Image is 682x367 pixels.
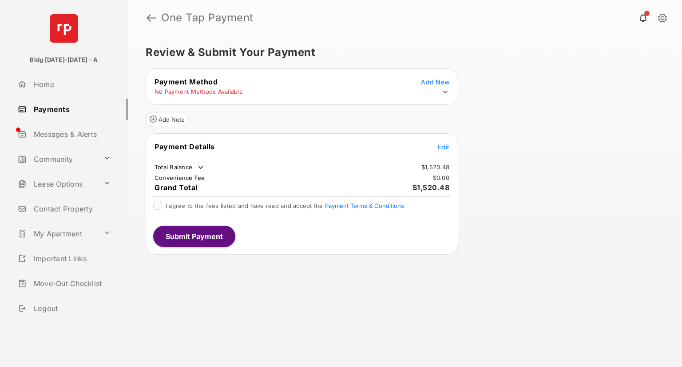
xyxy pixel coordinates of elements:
td: Total Balance [154,163,205,172]
img: svg+xml;base64,PHN2ZyB4bWxucz0iaHR0cDovL3d3dy53My5vcmcvMjAwMC9zdmciIHdpZHRoPSI2NCIgaGVpZ2h0PSI2NC... [50,14,78,43]
button: Submit Payment [153,226,235,247]
a: Payments [14,99,128,120]
button: Edit [438,142,449,151]
td: $1,520.48 [421,163,450,171]
h5: Review & Submit Your Payment [146,47,657,58]
span: Add New [421,78,449,86]
span: $1,520.48 [412,183,450,192]
span: Payment Method [155,77,218,86]
button: Add New [421,77,449,86]
button: I agree to the fees listed and have read and accept the [325,202,404,209]
a: Community [14,148,100,170]
td: Convenience Fee [154,174,206,182]
span: Payment Details [155,142,215,151]
strong: One Tap Payment [161,12,254,23]
a: Logout [14,298,128,319]
a: Important Links [14,248,114,269]
a: My Apartment [14,223,100,244]
button: Add Note [146,112,189,126]
span: Grand Total [155,183,198,192]
span: I agree to the fees listed and have read and accept the [166,202,404,209]
a: Lease Options [14,173,100,195]
span: Edit [438,143,449,151]
td: $0.00 [432,174,450,182]
td: No Payment Methods Available [154,88,243,96]
a: Move-Out Checklist [14,273,128,294]
a: Home [14,74,128,95]
a: Messages & Alerts [14,124,128,145]
p: Bldg [DATE]-[DATE] - A [30,56,98,64]
a: Contact Property [14,198,128,219]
